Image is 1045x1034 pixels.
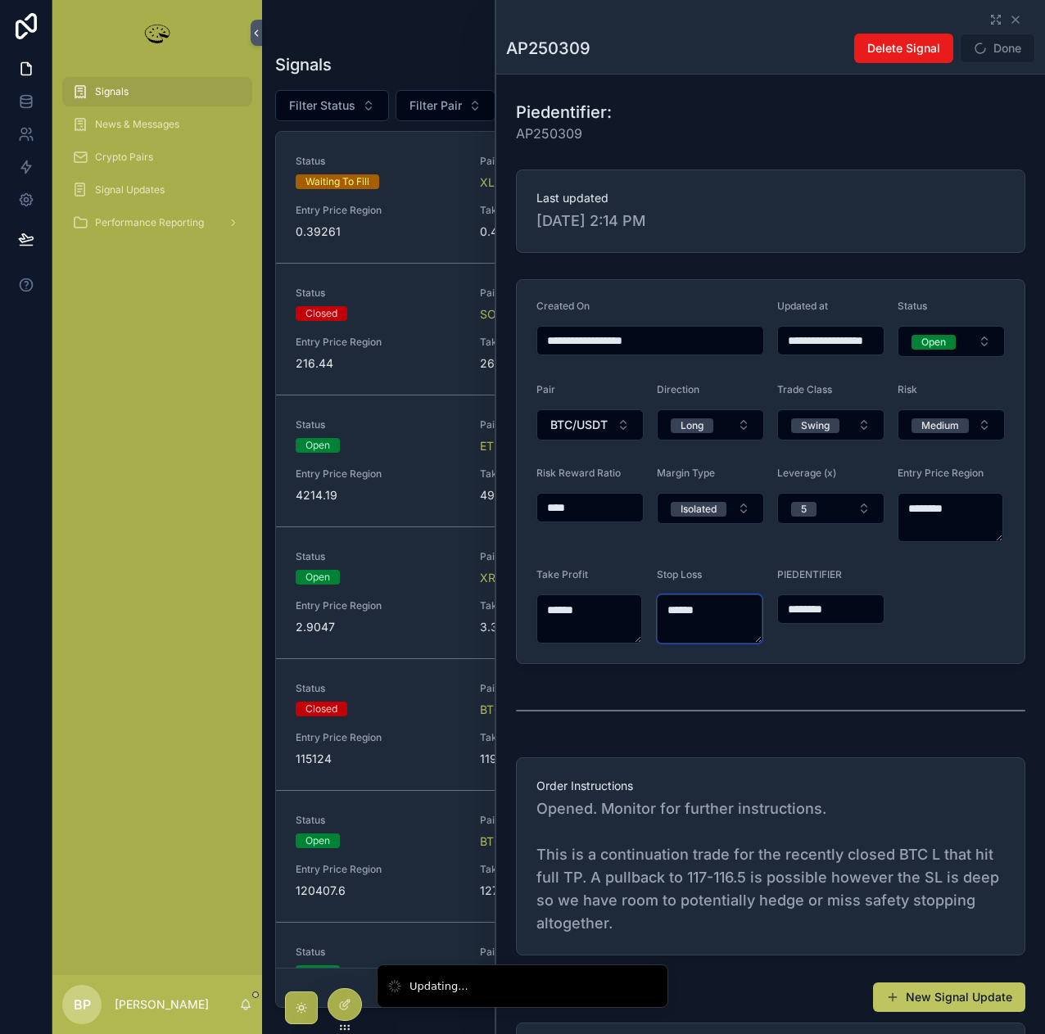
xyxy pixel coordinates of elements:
span: Take Profit [480,731,645,744]
span: Pair [480,550,645,563]
span: 4214.19 [296,487,460,503]
a: XLM/USDT [480,174,541,191]
a: StatusWaiting To FillPairXLM/USDTUpdated at[DATE] 6:14 PMPIEDENTIFIERAP250310Entry Price Region0.... [276,132,1031,264]
div: Isolated [681,502,717,517]
span: Pair [480,287,645,300]
span: Risk [898,383,917,395]
span: Performance Reporting [95,216,204,229]
span: Take Profit [480,863,645,876]
div: scrollable content [52,65,262,259]
span: AP250309 [516,124,612,143]
button: Select Button [657,493,764,524]
span: Direction [657,383,699,395]
a: BTC/USDT [480,833,537,850]
button: Delete Signal [854,34,953,63]
button: Select Button [777,409,884,440]
span: Opened. Monitor for further instructions. This is a continuation trade for the recently closed BT... [536,797,1005,935]
a: SOL/USDT [480,306,538,323]
a: News & Messages [62,110,252,139]
span: Status [296,155,460,168]
span: 264.74 [480,355,645,372]
span: Entry Price Region [296,467,460,481]
button: Select Button [657,409,764,440]
div: Swing [801,418,830,433]
span: Created On [536,300,590,312]
a: StatusClosedPairSOL/USDTUpdated at[DATE] 5:56 PMPIEDENTIFIERAP250308Entry Price Region216.44Take ... [276,264,1031,395]
span: Entry Price Region [296,599,460,612]
h1: Signals [275,53,332,76]
button: Select Button [898,326,1005,357]
a: Performance Reporting [62,208,252,237]
img: App logo [141,20,174,46]
span: Status [296,814,460,827]
span: Last updated [536,190,1005,206]
span: Entry Price Region [296,863,460,876]
span: Entry Price Region [296,204,460,217]
h1: AP250309 [506,37,590,60]
span: Take Profit [480,599,645,612]
span: 216.44 [296,355,460,372]
span: Pair [480,682,645,695]
div: Waiting To Fill [305,174,369,189]
span: Entry Price Region [296,731,460,744]
span: Status [296,682,460,695]
div: 5 [801,502,807,517]
span: News & Messages [95,118,179,131]
button: Select Button [777,493,884,524]
a: StatusClosedPairBTC/USDTUpdated at[DATE] 2:51 PMPIEDENTIFIERAP250304Entry Price Region115124Take ... [276,659,1031,791]
span: Order Instructions [536,778,1005,794]
button: Select Button [396,90,495,121]
span: Margin Type [657,467,715,479]
span: Pair [480,155,645,168]
a: XRP/USDT [480,570,538,586]
span: Signals [95,85,129,98]
a: Signals [62,77,252,106]
button: Select Button [275,90,389,121]
p: [PERSON_NAME] [115,996,209,1013]
div: Open [921,335,946,350]
a: ETH/USDT [480,438,537,454]
span: 4956.66 [480,487,645,503]
button: Select Button [898,409,1005,440]
span: Crypto Pairs [95,151,153,164]
h1: Piedentifier: [516,101,612,124]
span: Take Profit [480,204,645,217]
div: Updating... [409,978,468,995]
div: Open [305,833,330,848]
span: Status [296,418,460,431]
span: Stop Loss [657,568,702,580]
span: 2.9047 [296,619,460,635]
span: 120407.6 [296,883,460,899]
span: Pair [536,383,555,395]
span: Status [296,946,460,959]
span: [DATE] 2:14 PM [536,210,1005,233]
div: Open [305,570,330,585]
button: New Signal Update [873,982,1025,1012]
span: 0.39261 [296,224,460,240]
span: Updated at [777,300,828,312]
span: Pair [480,418,645,431]
span: BTC/USDT [550,417,608,433]
a: BTC/USDT [480,702,537,718]
span: Entry Price Region [898,467,984,479]
span: BP [74,995,91,1014]
span: Status [296,550,460,563]
span: Filter Status [289,97,355,114]
span: PIEDENTIFIER [777,568,842,580]
span: Filter Pair [409,97,462,114]
a: StatusOpenPairXRP/USDTUpdated at[DATE] 5:18 PMPIEDENTIFIERAP250307Entry Price Region2.9047Take Pr... [276,527,1031,659]
span: Pair [480,946,645,959]
div: Closed [305,306,337,321]
span: Signal Updates [95,183,165,196]
span: Entry Price Region [296,336,460,349]
span: Take Profit [536,568,588,580]
div: Open [305,438,330,453]
span: Leverage (x) [777,467,836,479]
